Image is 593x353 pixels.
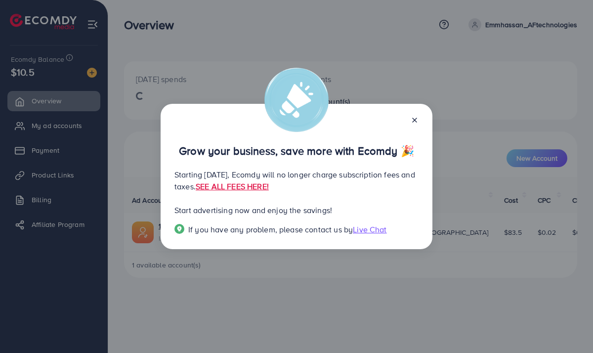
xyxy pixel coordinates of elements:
p: Starting [DATE], Ecomdy will no longer charge subscription fees and taxes. [174,169,419,192]
p: Grow your business, save more with Ecomdy 🎉 [174,145,419,157]
span: Live Chat [353,224,386,235]
span: If you have any problem, please contact us by [188,224,353,235]
img: Popup guide [174,224,184,234]
img: alert [264,68,329,132]
p: Start advertising now and enjoy the savings! [174,204,419,216]
a: SEE ALL FEES HERE! [196,181,269,192]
